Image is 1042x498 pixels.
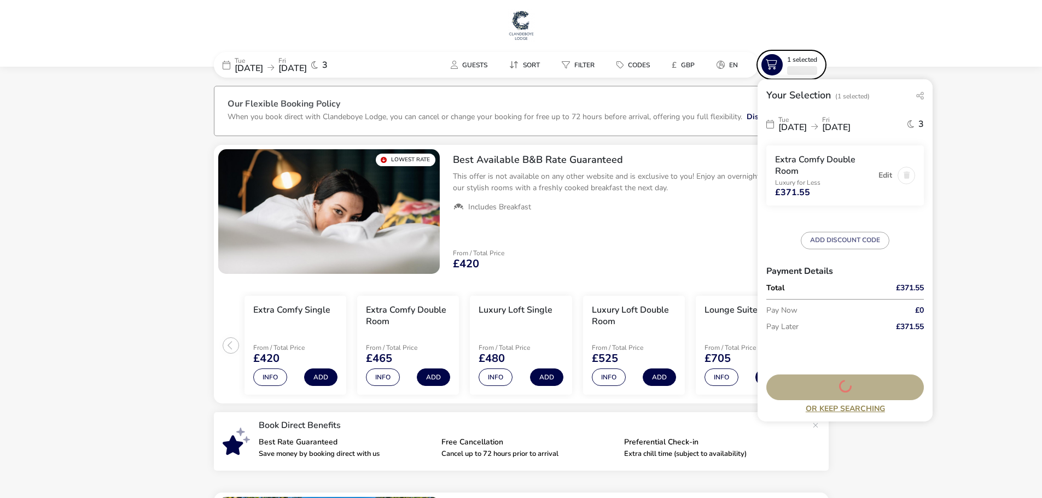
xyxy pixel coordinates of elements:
p: From / Total Price [479,344,556,351]
span: £420 [453,259,479,269]
p: From / Total Price [366,344,444,351]
div: Lowest Rate [376,154,435,166]
img: Main Website [508,9,535,42]
p: From / Total Price [705,344,782,351]
p: Cancel up to 72 hours prior to arrival [441,450,615,458]
h3: Luxury Loft Double Room [592,304,676,327]
swiper-slide: 1 / 5 [239,291,352,400]
p: Pay Now [766,302,892,319]
naf-pibe-menu-bar-item: Codes [608,57,663,73]
span: en [729,61,738,69]
button: ADD DISCOUNT CODE [801,232,889,249]
span: £525 [592,353,618,364]
span: [DATE] [822,121,851,133]
p: This offer is not available on any other website and is exclusive to you! Enjoy an overnight stay... [453,171,820,194]
p: Extra chill time (subject to availability) [624,450,798,458]
swiper-slide: 2 / 5 [352,291,464,400]
p: Total [766,284,892,292]
span: Filter [574,61,595,69]
span: 1 Selected [787,55,817,64]
button: Info [366,368,400,386]
button: Info [592,368,626,386]
div: Best Available B&B Rate GuaranteedThis offer is not available on any other website and is exclusi... [444,145,829,221]
p: Luxury for Less [775,179,873,186]
h3: Luxury Loft Single [479,304,552,316]
button: Info [705,368,738,386]
button: £GBP [663,57,703,73]
p: Pay Later [766,319,892,335]
h3: Payment Details [766,258,924,284]
naf-pibe-menu-bar-item: 1 Selected [759,52,829,78]
span: Sort [523,61,540,69]
h2: Your Selection [766,89,831,102]
span: [DATE] [778,121,807,133]
i: £ [672,60,677,71]
p: From / Total Price [592,344,670,351]
p: Tue [235,57,263,64]
p: Best Rate Guaranteed [259,438,433,446]
p: From / Total Price [453,250,504,256]
naf-pibe-menu-bar-item: Sort [500,57,553,73]
button: Info [479,368,513,386]
button: Info [253,368,287,386]
span: Codes [628,61,650,69]
naf-pibe-menu-bar-item: Guests [442,57,500,73]
p: When you book direct with Clandeboye Lodge, you can cancel or change your booking for free up to ... [228,112,742,122]
button: Edit [878,171,892,179]
span: 3 [918,120,924,128]
span: £420 [253,353,280,364]
p: Preferential Check-in [624,438,798,446]
h3: Extra Comfy Single [253,304,330,316]
button: Add [417,368,450,386]
button: Add [530,368,563,386]
button: Filter [553,57,603,73]
a: Or Keep Searching [766,405,924,413]
h3: Our Flexible Booking Policy [228,99,815,111]
span: £465 [366,353,392,364]
span: [DATE] [278,62,307,74]
div: Tue[DATE]Fri[DATE]3 [214,52,378,78]
span: (1 Selected) [835,92,870,101]
span: £480 [479,353,505,364]
swiper-slide: 5 / 5 [690,291,803,400]
button: Guests [442,57,496,73]
swiper-slide: 4 / 5 [578,291,690,400]
naf-pibe-menu-bar-item: en [708,57,751,73]
p: Save money by booking direct with us [259,450,433,458]
button: Add [755,368,789,386]
span: £371.55 [896,323,924,331]
naf-pibe-menu-bar-item: Filter [553,57,608,73]
h3: Lounge Suite [705,304,758,316]
button: en [708,57,747,73]
h3: Extra Comfy Double Room [775,154,873,177]
span: 3 [322,61,328,69]
button: Add [304,368,337,386]
span: Includes Breakfast [468,202,531,212]
div: Tue[DATE]Fri[DATE]3 [766,111,924,137]
swiper-slide: 3 / 5 [464,291,577,400]
h2: Best Available B&B Rate Guaranteed [453,154,820,166]
span: GBP [681,61,695,69]
naf-pibe-menu-bar-item: £GBP [663,57,708,73]
button: 1 Selected [759,52,824,78]
span: Guests [462,61,487,69]
span: £371.55 [775,188,810,197]
p: Book Direct Benefits [259,421,807,430]
p: Fri [822,116,851,123]
button: Codes [608,57,659,73]
span: £0 [915,307,924,314]
p: From / Total Price [253,344,331,351]
button: Add [643,368,676,386]
swiper-slide: 1 / 1 [218,149,440,274]
button: Sort [500,57,549,73]
p: Free Cancellation [441,438,615,446]
span: £371.55 [896,284,924,292]
span: [DATE] [235,62,263,74]
p: Tue [778,116,807,123]
p: Fri [278,57,307,64]
h3: Extra Comfy Double Room [366,304,450,327]
button: Dismiss [747,111,775,122]
span: £705 [705,353,731,364]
